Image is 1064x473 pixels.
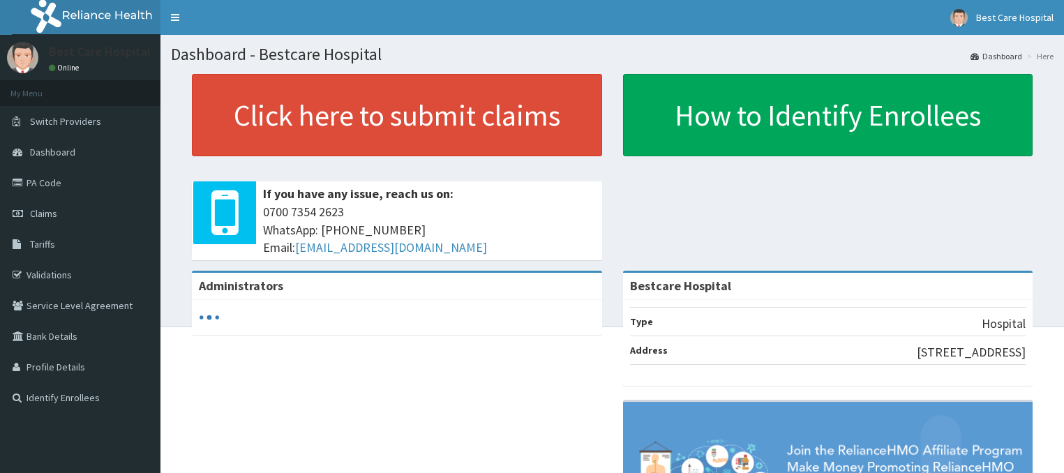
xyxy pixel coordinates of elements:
span: 0700 7354 2623 WhatsApp: [PHONE_NUMBER] Email: [263,203,595,257]
p: Best Care Hospital [49,45,151,58]
img: User Image [950,9,968,27]
b: Type [630,315,653,328]
b: Administrators [199,278,283,294]
a: Online [49,63,82,73]
a: Dashboard [971,50,1022,62]
img: User Image [7,42,38,73]
p: Hospital [982,315,1026,333]
p: [STREET_ADDRESS] [917,343,1026,361]
span: Switch Providers [30,115,101,128]
li: Here [1024,50,1054,62]
a: [EMAIL_ADDRESS][DOMAIN_NAME] [295,239,487,255]
span: Best Care Hospital [976,11,1054,24]
b: If you have any issue, reach us on: [263,186,454,202]
a: How to Identify Enrollees [623,74,1033,156]
svg: audio-loading [199,307,220,328]
span: Tariffs [30,238,55,250]
h1: Dashboard - Bestcare Hospital [171,45,1054,63]
a: Click here to submit claims [192,74,602,156]
b: Address [630,344,668,356]
strong: Bestcare Hospital [630,278,731,294]
span: Claims [30,207,57,220]
span: Dashboard [30,146,75,158]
